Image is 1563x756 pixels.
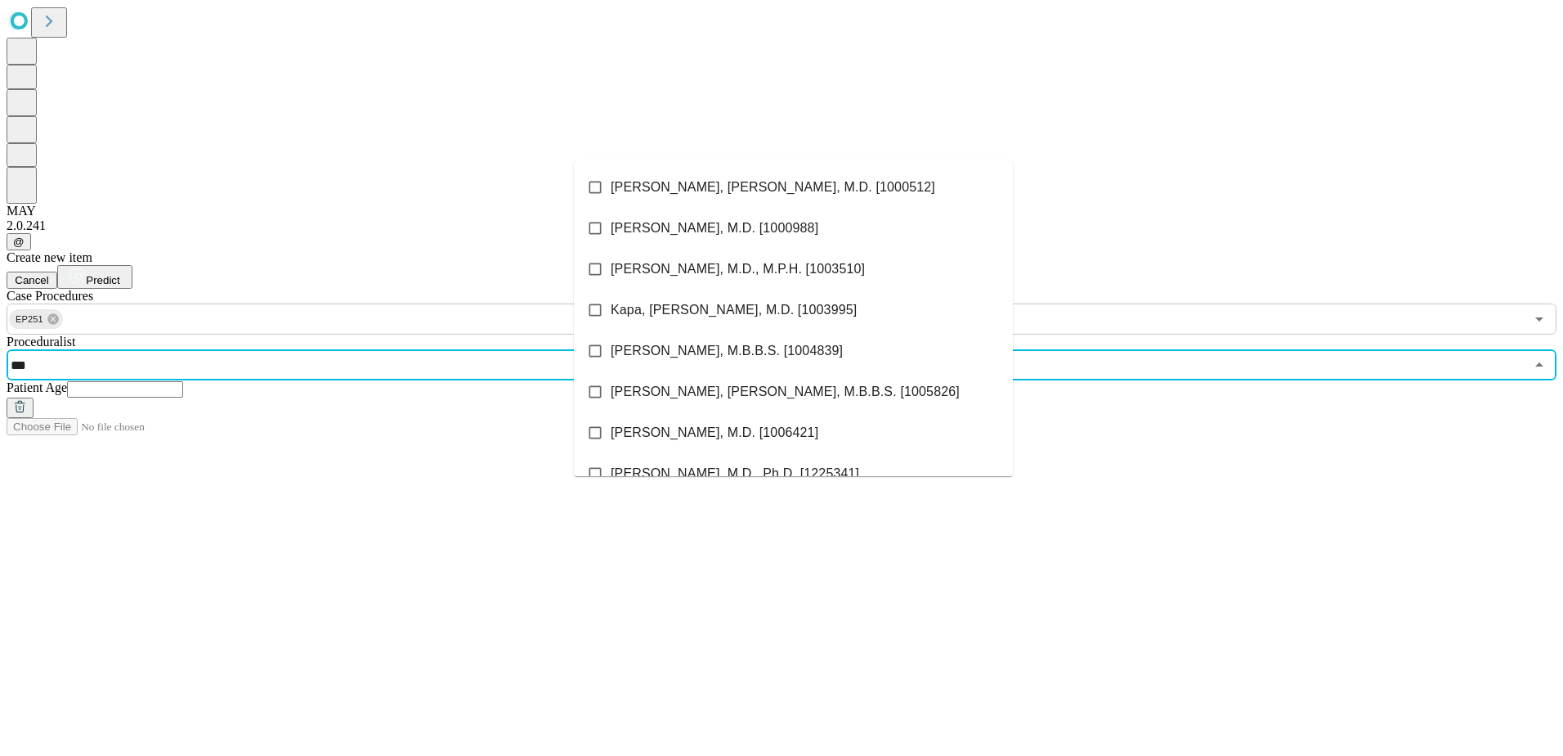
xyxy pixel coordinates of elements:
button: Open [1528,308,1551,331]
span: [PERSON_NAME], M.B.B.S. [1004839] [611,341,843,361]
span: Proceduralist [7,335,75,349]
span: [PERSON_NAME], [PERSON_NAME], M.B.B.S. [1005826] [611,382,960,402]
div: MAY [7,204,1556,218]
button: Cancel [7,272,57,289]
div: 2.0.241 [7,218,1556,233]
div: EP251 [9,309,63,329]
span: Scheduled Procedure [7,289,93,303]
button: Close [1528,353,1551,376]
span: [PERSON_NAME], M.D., Ph.D. [1225341] [611,464,859,484]
span: EP251 [9,310,50,329]
span: Cancel [15,274,49,286]
span: [PERSON_NAME], M.D. [1006421] [611,423,818,443]
span: Predict [86,274,119,286]
span: [PERSON_NAME], M.D., M.P.H. [1003510] [611,259,865,279]
span: [PERSON_NAME], M.D. [1000988] [611,218,818,238]
span: [PERSON_NAME], [PERSON_NAME], M.D. [1000512] [611,178,935,197]
span: Kapa, [PERSON_NAME], M.D. [1003995] [611,300,857,320]
span: @ [13,236,25,248]
span: Patient Age [7,380,67,394]
button: @ [7,233,31,250]
button: Predict [57,265,132,289]
span: Create new item [7,250,92,264]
